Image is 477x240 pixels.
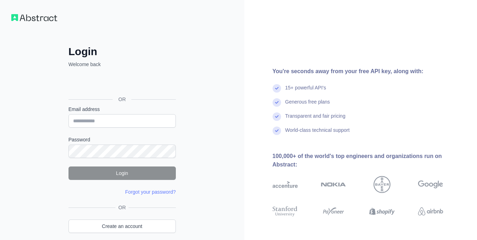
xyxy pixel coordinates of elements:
[11,14,57,21] img: Workflow
[113,96,131,103] span: OR
[68,219,176,233] a: Create an account
[418,176,443,193] img: google
[68,136,176,143] label: Password
[273,98,281,107] img: check mark
[125,189,176,195] a: Forgot your password?
[273,67,466,76] div: You're seconds away from your free API key, along with:
[285,127,350,141] div: World-class technical support
[273,84,281,93] img: check mark
[369,205,394,218] img: shopify
[418,205,443,218] img: airbnb
[285,98,330,112] div: Generous free plans
[273,152,466,169] div: 100,000+ of the world's top engineers and organizations run on Abstract:
[374,176,390,193] img: bayer
[321,176,346,193] img: nokia
[285,112,346,127] div: Transparent and fair pricing
[68,45,176,58] h2: Login
[68,61,176,68] p: Welcome back
[273,205,298,218] img: stanford university
[273,127,281,135] img: check mark
[68,106,176,113] label: Email address
[115,204,129,211] span: OR
[273,176,298,193] img: accenture
[321,205,346,218] img: payoneer
[285,84,326,98] div: 15+ powerful API's
[68,166,176,180] button: Login
[273,112,281,121] img: check mark
[65,76,178,91] iframe: Sign in with Google Button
